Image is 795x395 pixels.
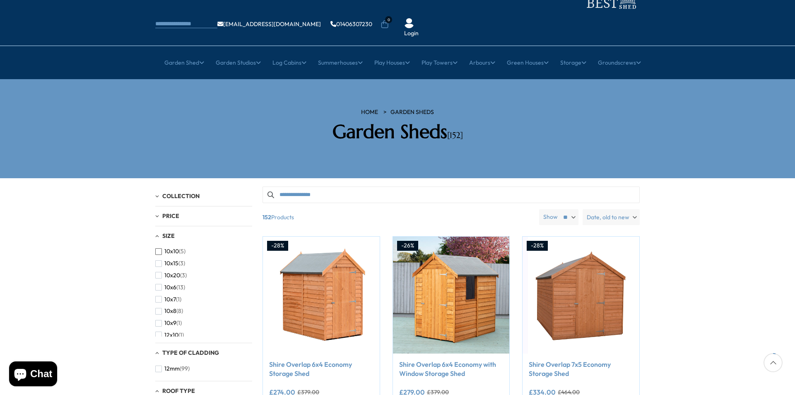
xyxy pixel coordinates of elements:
a: 0 [381,20,389,29]
inbox-online-store-chat: Shopify online store chat [7,361,60,388]
span: [152] [447,130,463,141]
button: 10x8 [155,305,183,317]
img: User Icon [404,18,414,28]
span: Size [162,232,175,240]
span: 10x8 [164,308,176,315]
span: 10x6 [164,284,176,291]
span: Type of Cladding [162,349,219,356]
a: Shire Overlap 6x4 Economy with Window Storage Shed [399,360,503,378]
button: 10x10 [155,245,185,257]
span: (3) [178,260,185,267]
span: (3) [180,272,187,279]
button: 10x6 [155,281,185,293]
span: (1) [176,296,181,303]
span: (13) [176,284,185,291]
a: Play Towers [422,52,458,73]
span: Products [259,209,536,225]
a: 01406307230 [330,21,372,27]
h2: Garden Sheds [279,121,516,143]
span: (1) [176,320,182,327]
del: £379.00 [427,389,449,395]
del: £464.00 [558,389,580,395]
button: 12x10 [155,329,184,341]
a: Groundscrews [598,52,641,73]
button: 10x15 [155,257,185,269]
a: Shire Overlap 7x5 Economy Storage Shed [529,360,633,378]
span: Price [162,212,179,220]
span: 12x10 [164,332,178,339]
button: 10x7 [155,293,181,305]
span: Date, old to new [587,209,629,225]
span: (5) [179,248,185,255]
img: Shire Overlap 6x4 Economy with Window Storage Shed - Best Shed [393,237,510,354]
img: Shire Overlap 7x5 Economy Storage Shed - Best Shed [523,237,639,354]
span: 10x9 [164,320,176,327]
button: 12mm [155,363,190,375]
a: Storage [560,52,586,73]
label: Show [543,213,558,221]
del: £379.00 [297,389,319,395]
a: Play Houses [374,52,410,73]
span: Collection [162,192,200,200]
span: 12mm [164,365,180,372]
a: Summerhouses [318,52,363,73]
span: 10x20 [164,272,180,279]
a: Garden Shed [164,52,204,73]
label: Date, old to new [583,209,640,225]
span: Roof Type [162,387,195,395]
a: Shire Overlap 6x4 Economy Storage Shed [269,360,373,378]
img: Shire Overlap 6x4 Economy Storage Shed - Best Shed [263,237,380,354]
span: 0 [385,16,392,23]
a: Garden Studios [216,52,261,73]
button: 10x20 [155,269,187,281]
a: Login [404,29,419,38]
a: [EMAIL_ADDRESS][DOMAIN_NAME] [217,21,321,27]
div: -28% [267,241,288,251]
a: Log Cabins [272,52,306,73]
a: HOME [361,108,378,116]
div: -26% [397,241,418,251]
div: -28% [527,241,548,251]
input: Search products [263,187,640,203]
span: (99) [180,365,190,372]
a: Green Houses [507,52,549,73]
span: (1) [178,332,184,339]
a: Garden Sheds [390,108,434,116]
span: 10x15 [164,260,178,267]
button: 10x9 [155,317,182,329]
a: Arbours [469,52,495,73]
span: (8) [176,308,183,315]
span: 10x7 [164,296,176,303]
b: 152 [263,209,271,225]
span: 10x10 [164,248,179,255]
